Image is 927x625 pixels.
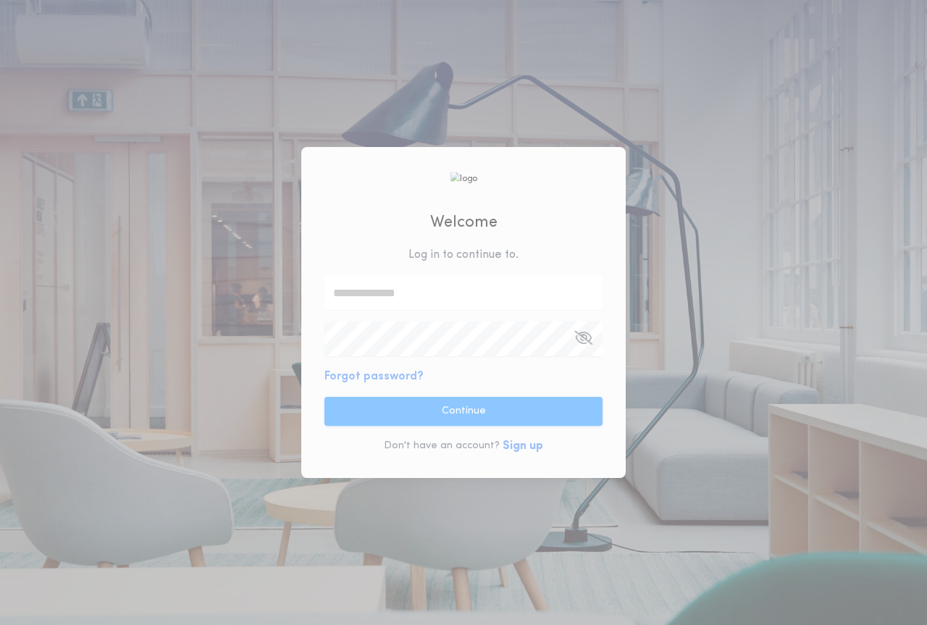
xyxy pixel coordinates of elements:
[408,246,519,264] p: Log in to continue to .
[430,211,498,235] h2: Welcome
[503,437,543,455] button: Sign up
[324,397,603,426] button: Continue
[384,439,500,453] p: Don't have an account?
[324,368,424,385] button: Forgot password?
[450,172,477,185] img: logo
